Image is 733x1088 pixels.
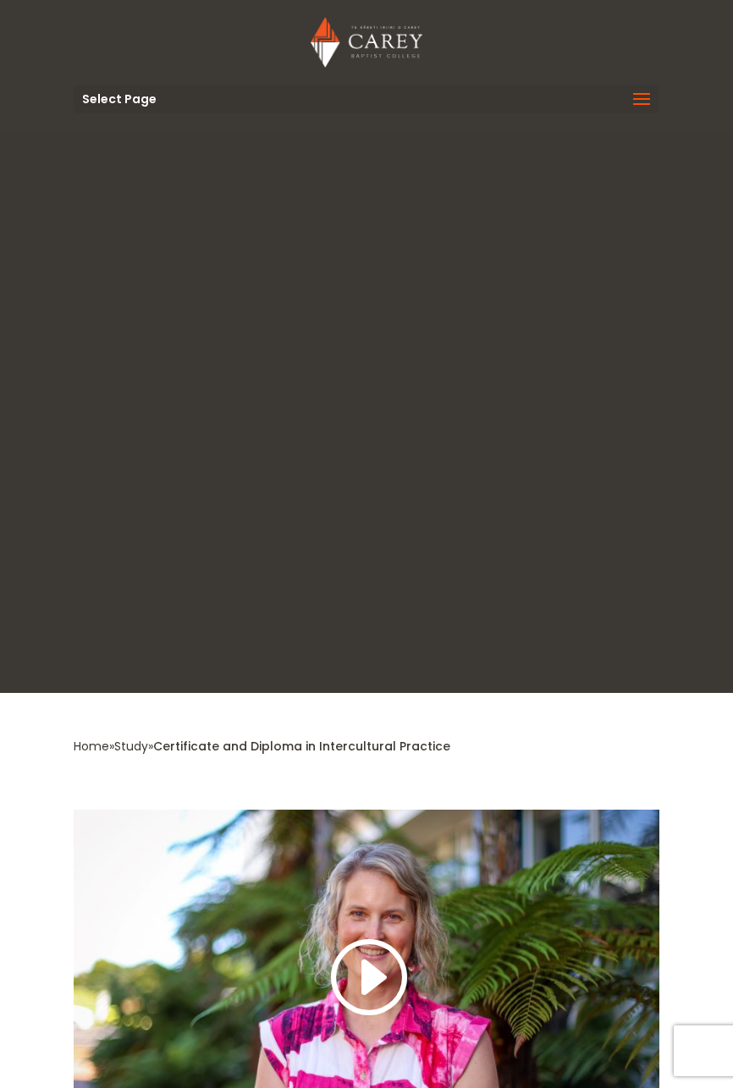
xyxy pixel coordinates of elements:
a: Study [114,738,148,755]
img: Carey Baptist College [311,17,422,68]
span: Select Page [82,93,157,105]
span: Certificate and Diploma in Intercultural Practice [153,738,450,755]
a: Home [74,738,109,755]
span: » » [74,738,450,755]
